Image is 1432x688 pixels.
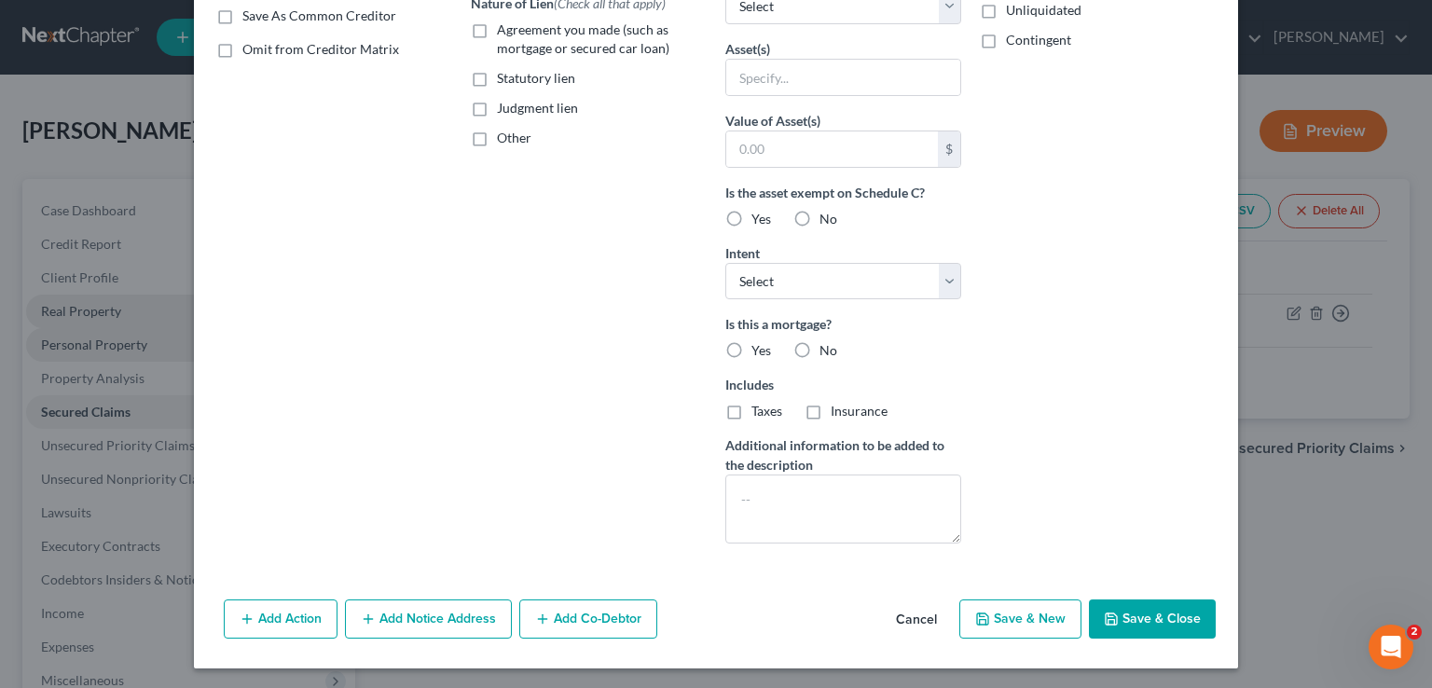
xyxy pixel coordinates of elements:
div: $ [938,131,960,167]
button: Add Notice Address [345,599,512,639]
span: Other [497,130,531,145]
label: Asset(s) [725,39,770,59]
button: Add Action [224,599,337,639]
span: No [819,211,837,227]
span: Contingent [1006,32,1071,48]
span: 2 [1407,625,1422,640]
button: Save & Close [1089,599,1216,639]
span: Insurance [831,403,888,419]
input: 0.00 [726,131,938,167]
span: Agreement you made (such as mortgage or secured car loan) [497,21,669,56]
label: Is the asset exempt on Schedule C? [725,183,961,202]
label: Intent [725,243,760,263]
iframe: Intercom live chat [1369,625,1413,669]
span: Taxes [751,403,782,419]
label: Includes [725,375,961,394]
button: Cancel [881,601,952,639]
span: Judgment lien [497,100,578,116]
label: Save As Common Creditor [242,7,396,25]
label: Is this a mortgage? [725,314,961,334]
label: Additional information to be added to the description [725,435,961,475]
input: Specify... [726,60,960,95]
span: No [819,342,837,358]
span: Statutory lien [497,70,575,86]
span: Yes [751,211,771,227]
button: Add Co-Debtor [519,599,657,639]
label: Value of Asset(s) [725,111,820,131]
button: Save & New [959,599,1081,639]
span: Yes [751,342,771,358]
span: Omit from Creditor Matrix [242,41,399,57]
span: Unliquidated [1006,2,1081,18]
